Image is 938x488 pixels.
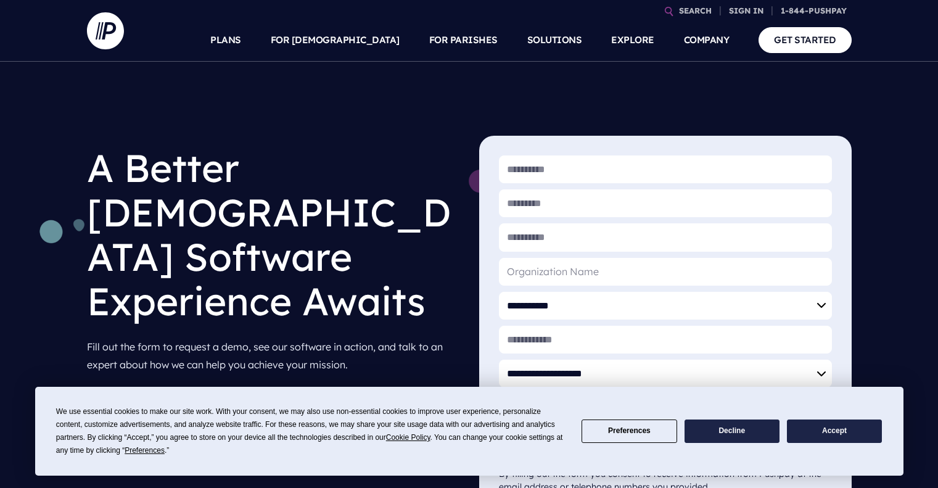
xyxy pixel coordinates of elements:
[271,19,400,62] a: FOR [DEMOGRAPHIC_DATA]
[429,19,498,62] a: FOR PARISHES
[684,19,730,62] a: COMPANY
[527,19,582,62] a: SOLUTIONS
[582,420,677,444] button: Preferences
[685,420,780,444] button: Decline
[787,420,882,444] button: Accept
[56,405,567,457] div: We use essential cookies to make our site work. With your consent, we may also use non-essential ...
[611,19,654,62] a: EXPLORE
[386,433,430,442] span: Cookie Policy
[87,136,459,333] h1: A Better [DEMOGRAPHIC_DATA] Software Experience Awaits
[759,27,852,52] a: GET STARTED
[125,446,165,455] span: Preferences
[210,19,241,62] a: PLANS
[499,258,832,286] input: Organization Name
[35,387,903,476] div: Cookie Consent Prompt
[87,333,459,379] p: Fill out the form to request a demo, see our software in action, and talk to an expert about how ...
